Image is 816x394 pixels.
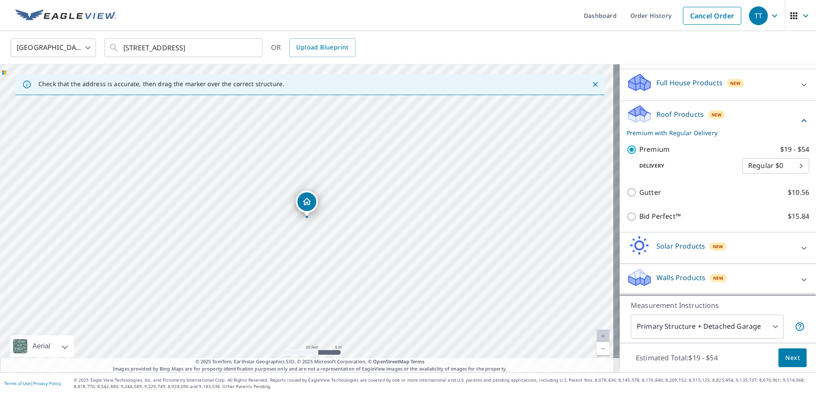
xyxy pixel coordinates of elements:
div: [GEOGRAPHIC_DATA] [11,36,96,60]
a: Upload Blueprint [289,38,355,57]
p: Delivery [627,162,742,170]
div: Walls ProductsNew [627,267,809,292]
p: Measurement Instructions [631,300,805,310]
p: Solar Products [656,241,705,251]
div: Primary Structure + Detached Garage [631,315,784,339]
span: New [713,243,723,250]
a: Privacy Policy [33,380,61,386]
p: © 2025 Eagle View Technologies, Inc. and Pictometry International Corp. All Rights Reserved. Repo... [74,377,812,390]
p: Premium with Regular Delivery [627,128,799,137]
p: Premium [639,144,670,155]
span: New [730,80,741,87]
div: Full House ProductsNew [627,72,809,97]
p: Estimated Total: $19 - $54 [629,348,725,367]
p: Gutter [639,187,661,198]
p: $10.56 [788,187,809,198]
p: Bid Perfect™ [639,211,681,222]
button: Next [778,348,807,368]
p: Check that the address is accurate, then drag the marker over the correct structure. [38,80,284,88]
button: Close [590,79,601,90]
div: OR [271,38,356,57]
p: | [4,381,61,386]
img: EV Logo [15,9,116,22]
div: Solar ProductsNew [627,236,809,260]
a: Terms of Use [4,380,31,386]
span: Next [785,353,800,363]
p: Full House Products [656,78,723,88]
p: $15.84 [788,211,809,222]
a: Cancel Order [683,7,741,25]
div: Roof ProductsNewPremium with Regular Delivery [627,104,809,137]
a: OpenStreetMap [373,358,409,365]
a: Current Level 20, Zoom In Disabled [597,330,609,342]
a: Terms [411,358,425,365]
span: New [713,275,724,281]
input: Search by address or latitude-longitude [123,36,245,60]
span: Your report will include the primary structure and a detached garage if one exists. [795,322,805,332]
p: $19 - $54 [780,144,809,155]
div: Aerial [10,336,74,357]
p: Roof Products [656,109,704,119]
div: Aerial [30,336,53,357]
span: Upload Blueprint [296,42,348,53]
p: Walls Products [656,272,705,283]
a: Current Level 20, Zoom Out [597,342,609,355]
div: Dropped pin, building 1, Residential property, 215 20 AVE NW CALGARY AB T2M1C3 [296,191,318,217]
span: © 2025 TomTom, Earthstar Geographics SIO, © 2025 Microsoft Corporation, © [195,358,425,365]
span: New [711,111,722,118]
div: TT [749,6,768,25]
div: Regular $0 [742,154,809,178]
